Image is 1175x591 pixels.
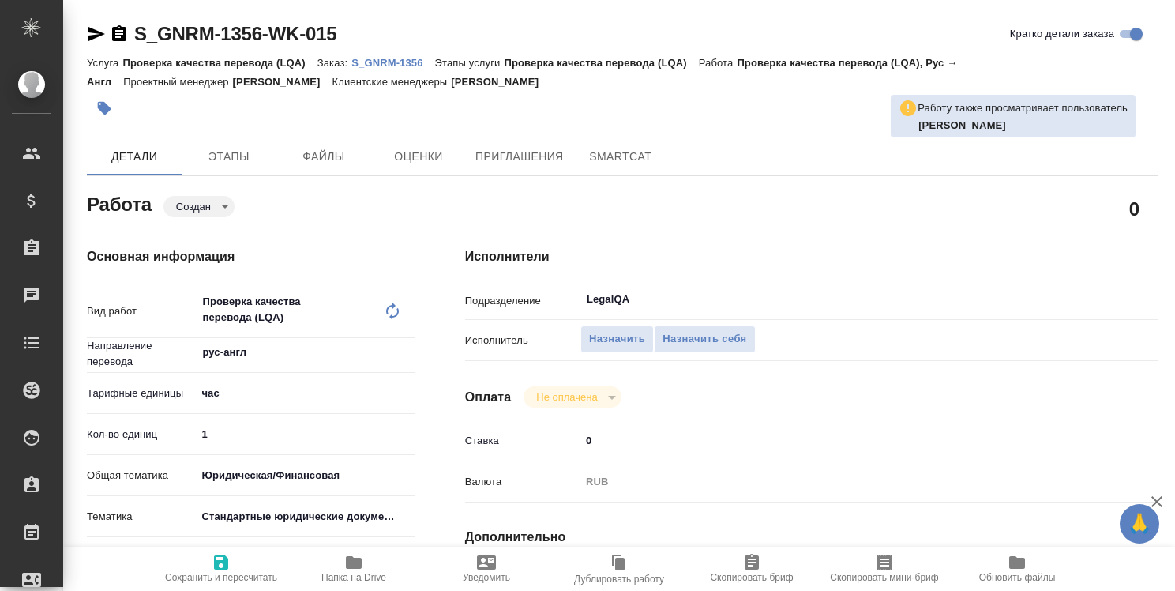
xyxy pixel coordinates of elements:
p: [PERSON_NAME] [233,76,332,88]
span: Оценки [381,147,456,167]
button: Скопировать мини-бриф [818,547,951,591]
h4: Основная информация [87,247,402,266]
span: Скопировать мини-бриф [830,572,938,583]
p: Проектный менеджер [123,76,232,88]
span: SmartCat [583,147,659,167]
button: Open [406,351,409,354]
p: S_GNRM-1356 [351,57,434,69]
p: Валюта [465,474,580,490]
p: Работу также просматривает пользователь [918,100,1128,116]
h4: Оплата [465,388,512,407]
span: Этапы [191,147,267,167]
p: Вид работ [87,303,196,319]
p: [PERSON_NAME] [451,76,550,88]
p: Общая тематика [87,468,196,484]
a: S_GNRM-1356-WK-015 [134,23,336,44]
p: Клиентские менеджеры [332,76,452,88]
p: Направление перевода [87,338,196,370]
span: Скопировать бриф [710,572,793,583]
p: Этапы услуги [435,57,505,69]
button: Скопировать ссылку [110,24,129,43]
div: Юридическая/Финансовая [196,462,415,489]
div: Создан [524,386,621,408]
div: RUB [580,469,1100,495]
p: Услуга [87,57,122,69]
p: Тарифные единицы [87,386,196,401]
button: Open [1091,298,1094,301]
p: Исполнитель [465,333,580,348]
button: Создан [171,200,216,213]
button: Назначить [580,326,654,353]
h2: Работа [87,189,152,217]
button: Уведомить [420,547,553,591]
button: 🙏 [1120,504,1159,544]
p: Проверка качества перевода (LQA) [122,57,317,69]
a: S_GNRM-1356 [351,55,434,69]
button: Дублировать работу [553,547,685,591]
button: Не оплачена [531,390,602,404]
input: ✎ Введи что-нибудь [196,423,415,446]
button: Добавить тэг [87,91,122,126]
span: Сохранить и пересчитать [165,572,277,583]
input: ✎ Введи что-нибудь [580,429,1100,452]
button: Скопировать ссылку для ЯМессенджера [87,24,106,43]
div: Стандартные юридические документы, договоры, уставы [196,503,415,530]
span: Назначить себя [663,330,746,348]
span: Кратко детали заказа [1010,26,1114,42]
h4: Дополнительно [465,528,1158,547]
span: Уведомить [463,572,510,583]
span: Дублировать работу [574,574,664,585]
span: 🙏 [1126,507,1153,540]
h2: 0 [1129,195,1139,222]
p: Заказ: [317,57,351,69]
button: Папка на Drive [287,547,420,591]
button: Обновить файлы [951,547,1083,591]
p: Работа [699,57,738,69]
div: Создан [163,196,235,217]
span: Папка на Drive [321,572,386,583]
button: Скопировать бриф [685,547,818,591]
span: Детали [96,147,172,167]
p: Грабко Мария [918,118,1128,134]
span: Назначить [589,330,645,348]
span: Приглашения [475,147,564,167]
span: Файлы [286,147,362,167]
p: Подразделение [465,293,580,309]
span: Обновить файлы [979,572,1056,583]
h4: Исполнители [465,247,1158,266]
p: Кол-во единиц [87,427,196,442]
p: Тематика [87,509,196,525]
button: Сохранить и пересчитать [155,547,287,591]
p: Проверка качества перевода (LQA) [504,57,698,69]
b: [PERSON_NAME] [918,119,1006,131]
button: Назначить себя [654,326,755,353]
p: Ставка [465,433,580,449]
div: час [196,380,415,407]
